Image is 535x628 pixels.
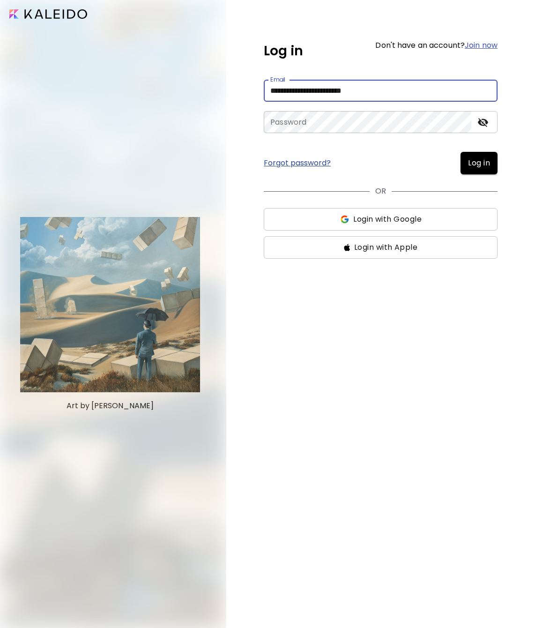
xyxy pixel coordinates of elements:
[475,114,491,130] button: toggle password visibility
[468,157,490,169] span: Log in
[375,42,498,49] h6: Don't have an account?
[354,242,417,253] span: Login with Apple
[353,214,422,225] span: Login with Google
[264,236,498,259] button: ssLogin with Apple
[340,215,349,224] img: ss
[375,186,386,197] p: OR
[264,159,331,167] a: Forgot password?
[465,40,498,51] a: Join now
[264,41,303,61] h5: Log in
[461,152,498,174] button: Log in
[264,208,498,231] button: ssLogin with Google
[344,244,350,251] img: ss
